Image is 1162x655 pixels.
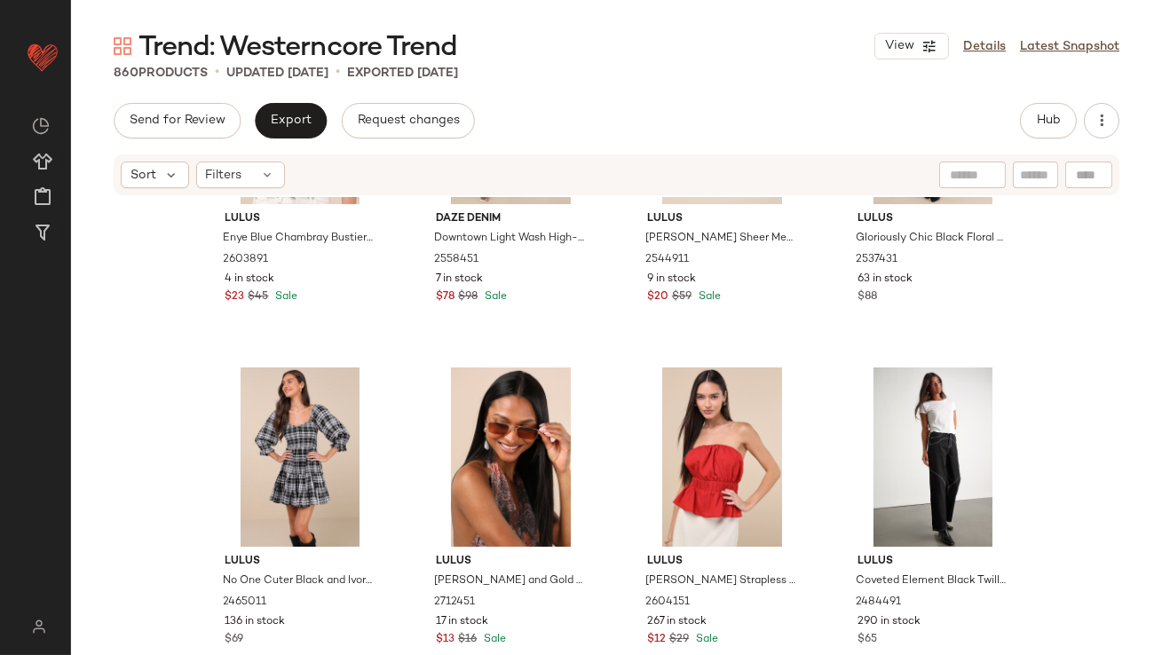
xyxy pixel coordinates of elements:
span: $12 [647,632,666,648]
button: Export [255,103,327,138]
span: Sale [692,634,718,645]
button: Request changes [342,103,475,138]
span: $69 [225,632,244,648]
span: • [336,62,340,83]
span: 267 in stock [647,614,707,630]
span: [PERSON_NAME] Sheer Mesh Mid-Calf Western Boots [645,231,795,247]
span: Request changes [357,114,460,128]
img: 12437901_2604151.jpg [633,367,811,547]
p: updated [DATE] [226,64,328,83]
span: Sale [695,291,721,303]
span: $23 [225,289,245,305]
img: svg%3e [114,37,131,55]
span: View [884,39,914,53]
span: 2604151 [645,595,690,611]
span: 2537431 [856,252,897,268]
button: View [874,33,949,59]
span: 2484491 [856,595,901,611]
img: svg%3e [21,619,56,634]
span: Downtown Light Wash High-Rise Split Hem Straight Leg Jeans [434,231,584,247]
span: Enye Blue Chambray Bustier Flutter Sleeve Top [224,231,374,247]
span: $65 [858,632,877,648]
span: Lulus [858,554,1008,570]
span: Lulus [436,554,586,570]
span: Lulus [647,554,797,570]
span: 17 in stock [436,614,488,630]
span: $16 [458,632,477,648]
span: 2603891 [224,252,269,268]
span: $20 [647,289,668,305]
span: Gloriously Chic Black Floral Burnout Short Sleeve Midi Dress [856,231,1006,247]
span: 9 in stock [647,272,696,288]
span: Coveted Element Black Twill [PERSON_NAME] Pants [856,573,1006,589]
span: Lulus [858,211,1008,227]
span: $45 [249,289,269,305]
span: Daze Denim [436,211,586,227]
a: Latest Snapshot [1020,37,1119,56]
span: $13 [436,632,455,648]
span: [PERSON_NAME] Strapless Peplum Top [645,573,795,589]
span: Export [270,114,312,128]
span: 290 in stock [858,614,921,630]
span: $59 [672,289,692,305]
span: Send for Review [129,114,225,128]
span: 2465011 [224,595,267,611]
span: Sort [130,166,156,185]
button: Hub [1020,103,1077,138]
span: Sale [481,291,507,303]
span: Trend: Westerncore Trend [138,30,457,66]
p: Exported [DATE] [347,64,458,83]
span: • [215,62,219,83]
img: 2484491_2_01_hero_Retakes_2025-08-12.jpg [843,367,1022,547]
span: [PERSON_NAME] and Gold Aviator Sunglasses [434,573,584,589]
span: $88 [858,289,877,305]
span: Sale [273,291,298,303]
span: $78 [436,289,455,305]
span: 4 in stock [225,272,275,288]
span: No One Cuter Black and Ivory Plaid Puff Sleeve Tiered Mini Dress [224,573,374,589]
span: 2712451 [434,595,475,611]
img: svg%3e [32,117,50,135]
span: 2558451 [434,252,478,268]
span: Hub [1036,114,1061,128]
span: 7 in stock [436,272,483,288]
span: Lulus [225,554,375,570]
span: 860 [114,67,138,80]
img: 2712451_01_OM.jpg [422,367,600,547]
img: heart_red.DM2ytmEG.svg [25,39,60,75]
button: Send for Review [114,103,241,138]
span: 136 in stock [225,614,286,630]
span: Sale [480,634,506,645]
span: Filters [206,166,242,185]
a: Details [963,37,1006,56]
span: $98 [458,289,478,305]
span: 63 in stock [858,272,913,288]
span: Lulus [225,211,375,227]
span: 2544911 [645,252,689,268]
span: $29 [669,632,689,648]
img: 12048741_2465011.jpg [211,367,390,547]
div: Products [114,64,208,83]
span: Lulus [647,211,797,227]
